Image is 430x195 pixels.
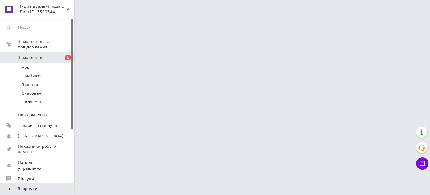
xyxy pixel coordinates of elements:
button: Чат з покупцем [416,157,428,170]
span: Панель управління [18,160,57,171]
span: Оплачені [22,99,41,105]
span: Виконані [22,82,41,88]
span: Повідомлення [18,112,48,118]
span: Відгуки [18,176,34,182]
input: Пошук [3,22,72,33]
div: Ваш ID: 3509344 [20,9,74,15]
span: Замовлення [18,55,43,60]
span: Товари та послуги [18,123,57,128]
span: 1 [65,55,71,60]
span: Нові [22,65,30,70]
span: Прийняті [22,73,41,79]
span: Індивідуальні подарунки з любов'ю [20,4,66,9]
span: Скасовані [22,91,43,96]
span: [DEMOGRAPHIC_DATA] [18,133,63,139]
span: Замовлення та повідомлення [18,39,74,50]
span: Показники роботи компанії [18,144,57,155]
